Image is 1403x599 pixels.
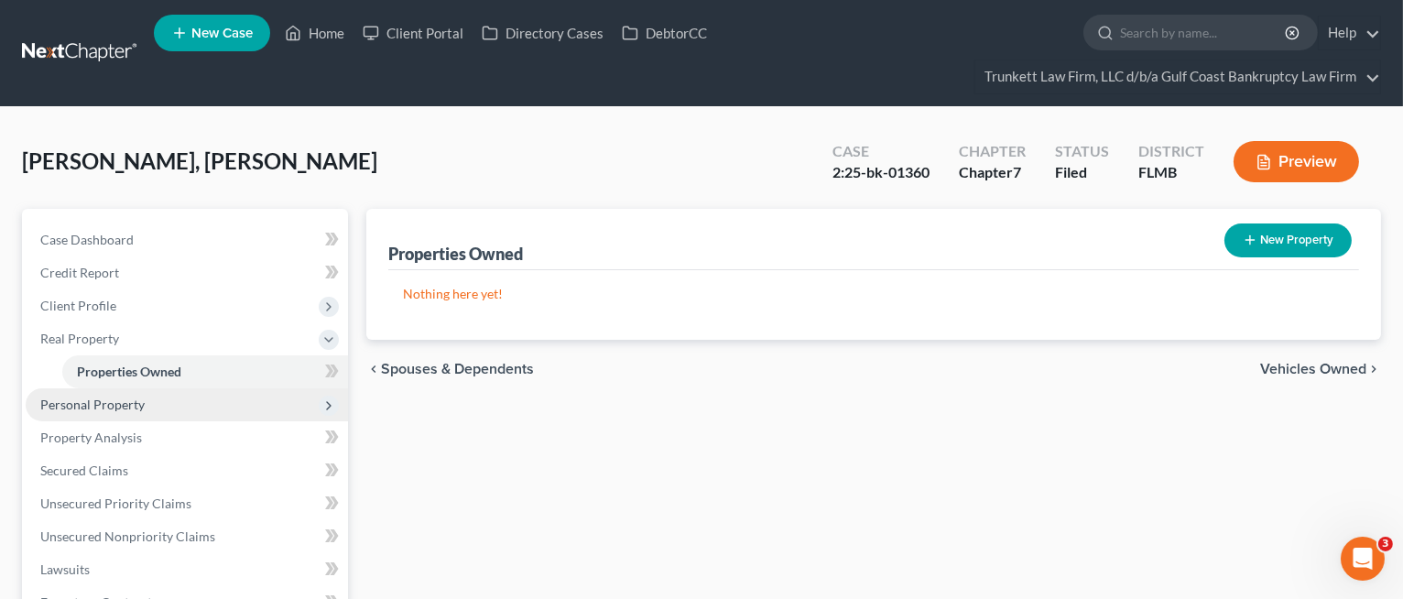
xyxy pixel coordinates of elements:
[40,528,215,544] span: Unsecured Nonpriority Claims
[403,285,1344,303] p: Nothing here yet!
[1366,362,1381,376] i: chevron_right
[381,362,534,376] span: Spouses & Dependents
[1055,162,1109,183] div: Filed
[1013,163,1021,180] span: 7
[366,362,381,376] i: chevron_left
[1055,141,1109,162] div: Status
[40,331,119,346] span: Real Property
[77,364,181,379] span: Properties Owned
[40,430,142,445] span: Property Analysis
[40,463,128,478] span: Secured Claims
[1234,141,1359,182] button: Preview
[40,298,116,313] span: Client Profile
[613,16,716,49] a: DebtorCC
[40,265,119,280] span: Credit Report
[832,162,930,183] div: 2:25-bk-01360
[26,520,348,553] a: Unsecured Nonpriority Claims
[26,553,348,586] a: Lawsuits
[1260,362,1366,376] span: Vehicles Owned
[832,141,930,162] div: Case
[473,16,613,49] a: Directory Cases
[276,16,353,49] a: Home
[1378,537,1393,551] span: 3
[26,256,348,289] a: Credit Report
[62,355,348,388] a: Properties Owned
[40,496,191,511] span: Unsecured Priority Claims
[366,362,534,376] button: chevron_left Spouses & Dependents
[40,561,90,577] span: Lawsuits
[975,60,1380,93] a: Trunkett Law Firm, LLC d/b/a Gulf Coast Bankruptcy Law Firm
[1138,162,1204,183] div: FLMB
[40,397,145,412] span: Personal Property
[1260,362,1381,376] button: Vehicles Owned chevron_right
[959,162,1026,183] div: Chapter
[26,454,348,487] a: Secured Claims
[1120,16,1288,49] input: Search by name...
[40,232,134,247] span: Case Dashboard
[22,147,377,174] span: [PERSON_NAME], [PERSON_NAME]
[1319,16,1380,49] a: Help
[1224,223,1352,257] button: New Property
[26,421,348,454] a: Property Analysis
[353,16,473,49] a: Client Portal
[26,223,348,256] a: Case Dashboard
[1138,141,1204,162] div: District
[26,487,348,520] a: Unsecured Priority Claims
[1341,537,1385,581] iframe: Intercom live chat
[959,141,1026,162] div: Chapter
[191,27,253,40] span: New Case
[388,243,523,265] div: Properties Owned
